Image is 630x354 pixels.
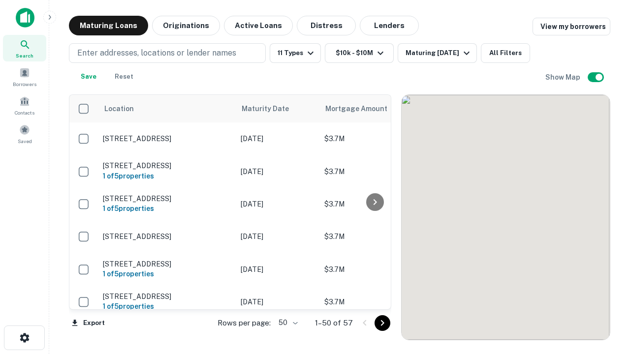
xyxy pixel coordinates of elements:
h6: 1 of 5 properties [103,268,231,279]
button: 11 Types [270,43,321,63]
p: Rows per page: [218,317,271,329]
th: Location [98,95,236,122]
a: View my borrowers [533,18,610,35]
p: [DATE] [241,166,315,177]
div: 50 [275,316,299,330]
p: [STREET_ADDRESS] [103,161,231,170]
p: $3.7M [324,133,423,144]
button: All Filters [481,43,530,63]
button: Distress [297,16,356,35]
button: Originations [152,16,220,35]
h6: 1 of 5 properties [103,301,231,312]
button: Maturing [DATE] [398,43,477,63]
a: Saved [3,120,46,147]
span: Contacts [15,109,34,117]
button: Enter addresses, locations or lender names [69,43,266,63]
button: Lenders [360,16,419,35]
p: Enter addresses, locations or lender names [77,47,236,59]
th: Mortgage Amount [319,95,428,122]
button: Save your search to get updates of matches that match your search criteria. [73,67,104,87]
p: [DATE] [241,133,315,144]
h6: 1 of 5 properties [103,203,231,214]
button: Go to next page [375,315,390,331]
p: [STREET_ADDRESS] [103,194,231,203]
p: [STREET_ADDRESS] [103,134,231,143]
div: Maturing [DATE] [406,47,472,59]
div: 0 0 [402,95,610,340]
button: Reset [108,67,140,87]
button: Export [69,316,107,330]
p: $3.7M [324,231,423,242]
p: $3.7M [324,199,423,209]
span: Borrowers [13,80,36,88]
span: Mortgage Amount [325,103,400,115]
th: Maturity Date [236,95,319,122]
p: [DATE] [241,296,315,307]
p: [STREET_ADDRESS] [103,260,231,268]
a: Search [3,35,46,61]
span: Maturity Date [242,103,302,115]
a: Contacts [3,92,46,118]
span: Saved [18,137,32,145]
p: [STREET_ADDRESS] [103,232,231,241]
h6: Show Map [545,72,582,83]
p: [DATE] [241,199,315,209]
a: Borrowers [3,63,46,90]
button: Active Loans [224,16,293,35]
button: Maturing Loans [69,16,148,35]
p: [DATE] [241,231,315,242]
p: $3.7M [324,264,423,275]
p: 1–50 of 57 [315,317,353,329]
h6: 1 of 5 properties [103,171,231,181]
img: capitalize-icon.png [16,8,34,28]
span: Location [104,103,134,115]
p: [DATE] [241,264,315,275]
p: $3.7M [324,296,423,307]
span: Search [16,52,33,59]
p: $3.7M [324,166,423,177]
p: [STREET_ADDRESS] [103,292,231,301]
button: $10k - $10M [325,43,394,63]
